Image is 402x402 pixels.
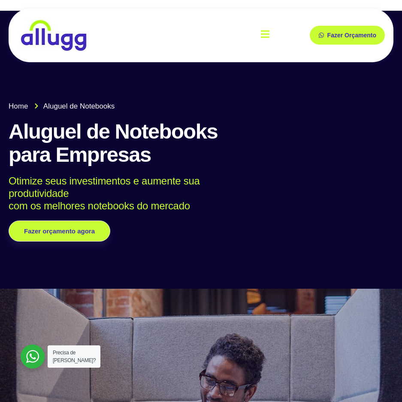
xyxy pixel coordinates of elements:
[19,19,88,51] img: locação de TI é Allugg
[261,24,269,47] button: open-menu
[24,228,95,234] span: Fazer orçamento agora
[9,120,236,166] h1: Aluguel de Notebooks para Empresas
[53,350,96,363] span: Precisa de [PERSON_NAME]?
[310,26,385,45] a: Fazer Orçamento
[41,101,115,112] span: Aluguel de Notebooks
[327,32,376,38] span: Fazer Orçamento
[9,175,224,212] p: Otimize seus investimentos e aumente sua produtividade com os melhores notebooks do mercado
[9,101,28,112] span: Home
[9,221,110,242] a: Fazer orçamento agora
